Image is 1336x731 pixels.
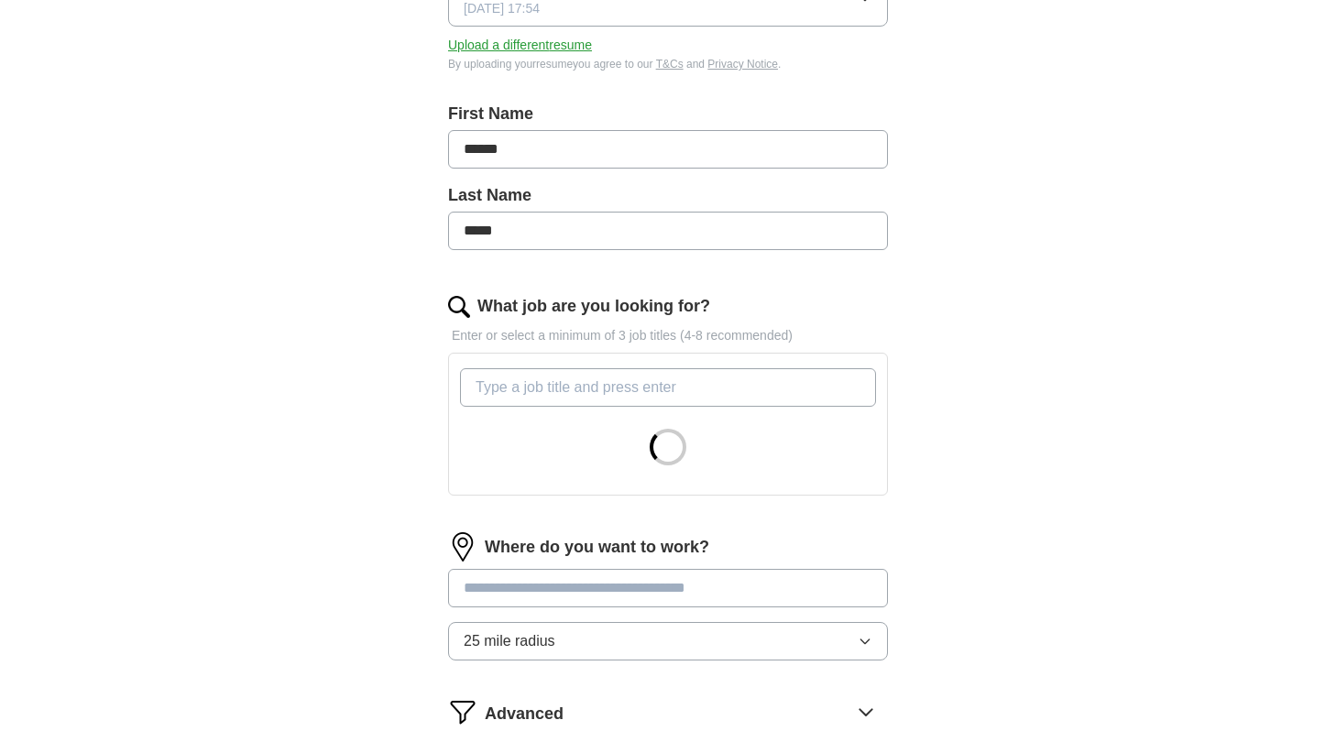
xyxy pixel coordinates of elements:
[485,535,709,560] label: Where do you want to work?
[464,630,555,652] span: 25 mile radius
[448,183,888,208] label: Last Name
[448,296,470,318] img: search.png
[448,326,888,345] p: Enter or select a minimum of 3 job titles (4-8 recommended)
[477,294,710,319] label: What job are you looking for?
[707,58,778,71] a: Privacy Notice
[448,622,888,660] button: 25 mile radius
[448,532,477,562] img: location.png
[485,702,564,726] span: Advanced
[448,102,888,126] label: First Name
[448,697,477,726] img: filter
[448,36,592,55] button: Upload a differentresume
[460,368,876,407] input: Type a job title and press enter
[448,56,888,72] div: By uploading your resume you agree to our and .
[656,58,684,71] a: T&Cs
